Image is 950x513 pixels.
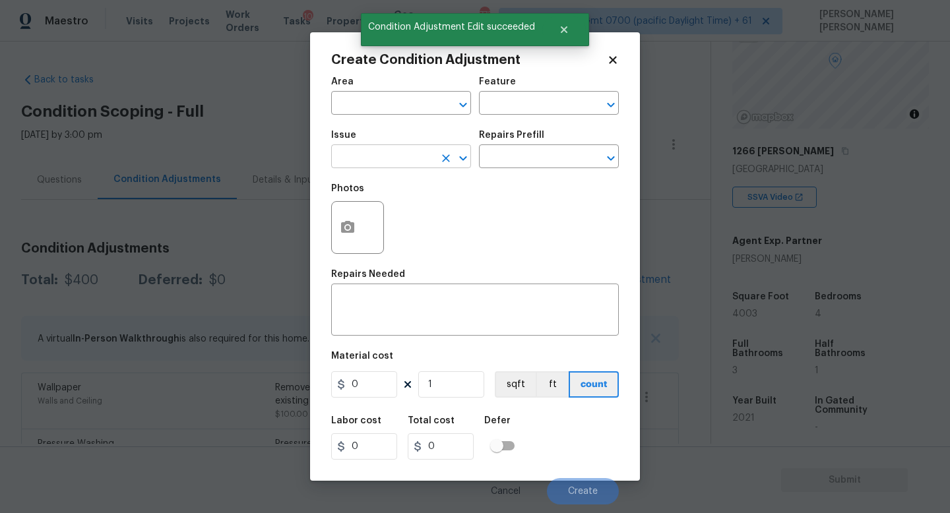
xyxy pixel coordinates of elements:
button: Cancel [470,478,542,504]
h5: Issue [331,131,356,140]
h5: Defer [484,416,511,425]
button: Open [454,96,472,114]
h5: Labor cost [331,416,381,425]
h5: Repairs Prefill [479,131,544,140]
h5: Material cost [331,351,393,361]
h5: Total cost [408,416,455,425]
button: Create [547,478,619,504]
span: Create [568,487,598,497]
h5: Area [331,77,354,86]
button: sqft [495,371,536,398]
button: Close [542,16,586,43]
button: count [569,371,619,398]
button: Open [602,96,620,114]
h5: Photos [331,184,364,193]
button: ft [536,371,569,398]
h5: Feature [479,77,516,86]
button: Open [454,149,472,167]
h5: Repairs Needed [331,270,405,279]
span: Condition Adjustment Edit succeeded [361,13,542,41]
span: Cancel [491,487,521,497]
button: Clear [437,149,455,167]
button: Open [602,149,620,167]
h2: Create Condition Adjustment [331,53,607,67]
